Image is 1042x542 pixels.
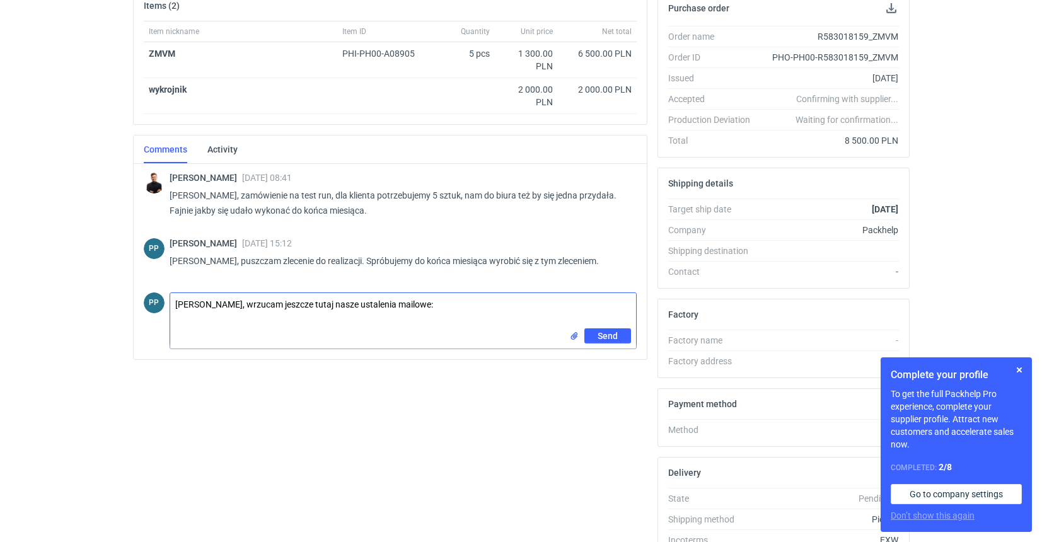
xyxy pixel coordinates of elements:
[207,135,238,163] a: Activity
[891,484,1022,504] a: Go to company settings
[144,1,180,11] h2: Items (2)
[144,292,165,313] div: Paweł Puch
[760,134,899,147] div: 8 500.00 PLN
[796,94,898,104] em: Confirming with supplier...
[668,134,760,147] div: Total
[668,492,760,505] div: State
[144,238,165,259] div: Paweł Puch
[668,51,760,64] div: Order ID
[668,265,760,278] div: Contact
[500,83,553,108] div: 2 000.00 PLN
[891,509,975,522] button: Don’t show this again
[760,513,899,526] div: Pickup
[760,224,899,236] div: Packhelp
[598,332,618,340] span: Send
[521,26,553,37] span: Unit price
[149,84,187,95] strong: wykrojnik
[760,334,899,347] div: -
[668,424,760,436] div: Method
[760,355,899,367] div: -
[760,51,899,64] div: PHO-PH00-R583018159_ZMVM
[668,468,701,478] h2: Delivery
[668,113,760,126] div: Production Deviation
[342,47,427,60] div: PHI-PH00-A08905
[149,26,199,37] span: Item nickname
[760,265,899,278] div: -
[144,135,187,163] a: Comments
[939,462,952,472] strong: 2 / 8
[668,3,729,13] h2: Purchase order
[668,93,760,105] div: Accepted
[563,47,632,60] div: 6 500.00 PLN
[760,424,899,436] div: -
[170,173,242,183] span: [PERSON_NAME]
[668,30,760,43] div: Order name
[668,203,760,216] div: Target ship date
[891,367,1022,383] h1: Complete your profile
[1012,362,1027,378] button: Skip for now
[884,1,899,16] button: Download PO
[563,83,632,96] div: 2 000.00 PLN
[432,42,495,78] div: 5 pcs
[668,72,760,84] div: Issued
[668,334,760,347] div: Factory name
[668,355,760,367] div: Factory address
[170,293,636,328] textarea: [PERSON_NAME], wrzucam jeszcze tutaj nasze ustalenia mailowe:
[891,461,1022,474] div: Completed:
[242,173,292,183] span: [DATE] 08:41
[144,173,165,193] img: Tomasz Kubiak
[144,238,165,259] figcaption: PP
[668,399,737,409] h2: Payment method
[170,253,627,268] p: [PERSON_NAME], puszczam zlecenie do realizacji. Spróbujemy do końca miesiąca wyrobić się z tym zl...
[668,245,760,257] div: Shipping destination
[796,113,898,126] em: Waiting for confirmation...
[170,238,242,248] span: [PERSON_NAME]
[170,188,627,218] p: [PERSON_NAME], zamówienie na test run, dla klienta potrzebujemy 5 sztuk, nam do biura też by się ...
[872,204,898,214] strong: [DATE]
[760,30,899,43] div: R583018159_ZMVM
[149,49,175,59] a: ZMVM
[242,238,292,248] span: [DATE] 15:12
[668,224,760,236] div: Company
[668,513,760,526] div: Shipping method
[461,26,490,37] span: Quantity
[602,26,632,37] span: Net total
[891,388,1022,451] p: To get the full Packhelp Pro experience, complete your supplier profile. Attract new customers an...
[859,493,898,504] em: Pending...
[668,178,733,188] h2: Shipping details
[342,26,366,37] span: Item ID
[668,309,698,320] h2: Factory
[500,47,553,72] div: 1 300.00 PLN
[584,328,631,343] button: Send
[760,72,899,84] div: [DATE]
[144,292,165,313] figcaption: PP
